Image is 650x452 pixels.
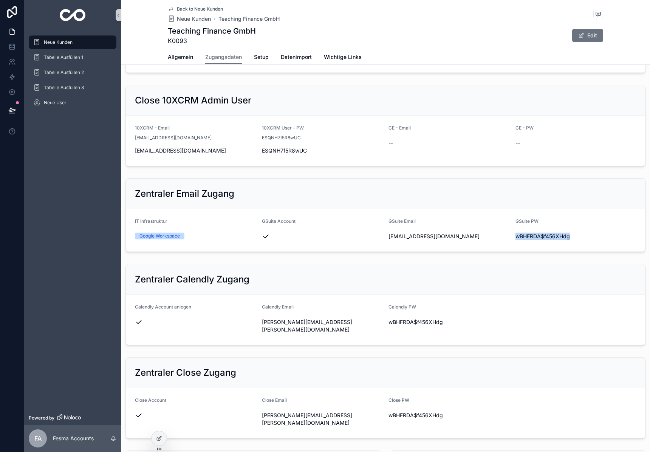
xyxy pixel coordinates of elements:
[135,135,212,141] span: [EMAIL_ADDRESS][DOMAIN_NAME]
[572,29,603,42] button: Edit
[44,100,67,106] span: Neue User
[29,415,54,421] span: Powered by
[60,9,86,21] img: App logo
[262,147,383,154] span: ESQNH7f5R8wUC
[44,85,84,91] span: Tabelle Ausfüllen 3
[53,435,94,442] p: Fesma Accounts
[262,412,383,427] span: [PERSON_NAME][EMAIL_ADDRESS][PERSON_NAME][DOMAIN_NAME]
[139,233,180,239] div: Google Workspace
[177,15,211,23] span: Neue Kunden
[218,15,280,23] a: Teaching Finance GmbH
[29,66,116,79] a: Tabelle Ausfüllen 2
[388,304,416,310] span: Calendly PW
[135,397,166,403] span: Close Account
[388,318,509,326] span: wBHFRDA$f456XHdg
[168,36,256,45] span: K0093
[29,81,116,94] a: Tabelle Ausfüllen 3
[388,125,411,131] span: CE - Email
[168,26,256,36] h1: Teaching Finance GmbH
[515,233,636,240] span: wBHFRDA$f456XHdg
[29,96,116,110] a: Neue User
[168,15,211,23] a: Neue Kunden
[44,69,84,76] span: Tabelle Ausfüllen 2
[205,53,242,61] span: Zugangsdaten
[281,50,312,65] a: Datenimport
[388,139,393,147] span: --
[262,397,287,403] span: Close Email
[135,367,236,379] h2: Zentraler Close Zugang
[29,51,116,64] a: Tabelle Ausfüllen 1
[168,50,193,65] a: Allgemein
[281,53,312,61] span: Datenimport
[135,188,234,200] h2: Zentraler Email Zugang
[24,30,121,119] div: scrollable content
[135,125,170,131] span: 10XCRM - Email
[388,397,409,403] span: Close PW
[168,53,193,61] span: Allgemein
[44,54,83,60] span: Tabelle Ausfüllen 1
[44,39,73,45] span: Neue Kunden
[515,139,520,147] span: --
[29,35,116,49] a: Neue Kunden
[388,218,416,224] span: GSuite Email
[515,218,539,224] span: GSuite PW
[262,304,294,310] span: Calendly Email
[135,218,167,224] span: IT Infrastruktur
[388,233,509,240] span: [EMAIL_ADDRESS][DOMAIN_NAME]
[324,53,362,61] span: Wichtige Links
[388,412,509,419] span: wBHFRDA$f456XHdg
[135,147,256,154] span: [EMAIL_ADDRESS][DOMAIN_NAME]
[135,273,249,285] h2: Zentraler Calendly Zugang
[24,411,121,425] a: Powered by
[135,304,191,310] span: Calendly Account anlegen
[324,50,362,65] a: Wichtige Links
[168,6,223,12] a: Back to Neue Kunden
[34,434,42,443] span: FA
[262,318,383,333] span: [PERSON_NAME][EMAIL_ADDRESS][PERSON_NAME][DOMAIN_NAME]
[262,135,301,141] span: ESQNH7f5R8wUC
[515,125,534,131] span: CE - PW
[135,94,251,106] h2: Close 10XCRM Admin User
[177,6,223,12] span: Back to Neue Kunden
[205,50,242,65] a: Zugangsdaten
[262,125,304,131] span: 10XCRM User - PW
[254,50,269,65] a: Setup
[254,53,269,61] span: Setup
[262,218,296,224] span: GSuite Account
